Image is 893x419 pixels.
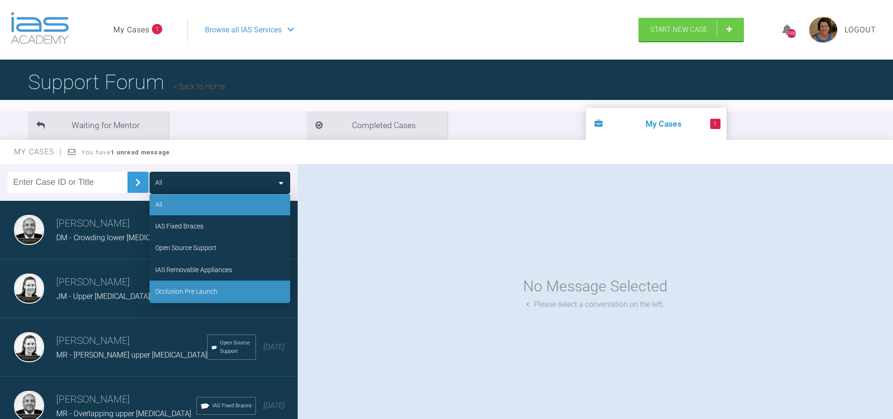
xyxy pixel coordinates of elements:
h1: Support Forum [28,66,225,99]
span: [DATE] [263,343,285,351]
li: Completed Cases [307,111,448,140]
div: Occlusion Pre Launch [155,286,218,297]
img: Kelly Toft [14,332,44,362]
li: Waiting for Mentor [28,111,169,140]
div: IAS Removable Appliances [155,265,232,275]
span: [DATE] [263,401,285,410]
span: DM - Crowding lower [MEDICAL_DATA] [56,233,182,242]
div: 2986 [787,29,796,38]
a: Logout [845,24,876,36]
h3: [PERSON_NAME] [56,333,207,349]
img: Utpalendu Bose [14,215,44,245]
img: profile.png [809,17,837,43]
strong: 1 unread message [111,149,170,156]
div: All [155,177,162,188]
h3: [PERSON_NAME] [56,216,196,232]
span: MR - [PERSON_NAME] upper [MEDICAL_DATA] [56,350,207,359]
div: Open Source Support [155,243,217,253]
div: All [155,199,162,210]
span: My Cases [14,147,62,156]
h3: [PERSON_NAME] [56,392,196,408]
span: Start New Case [650,25,707,34]
input: Enter Case ID or Title [8,172,128,193]
span: Open Source Support [220,339,252,356]
span: 1 [710,119,720,129]
span: MR - Overlapping upper [MEDICAL_DATA] [56,409,191,418]
div: IAS Fixed Braces [155,221,203,231]
a: Back to Home [173,82,225,91]
div: No Message Selected [523,274,668,298]
span: Browse all IAS Services [205,24,282,36]
span: 1 [152,24,162,34]
a: Start New Case [638,18,744,41]
a: My Cases [113,24,150,36]
img: chevronRight.28bd32b0.svg [130,175,145,190]
span: JM - Upper [MEDICAL_DATA] moving back [56,292,195,301]
img: logo-light.3e3ef733.png [11,12,69,44]
span: You have [82,149,170,156]
li: My Cases [586,108,727,140]
span: IAS Fixed Braces [212,402,252,410]
h3: [PERSON_NAME] [56,274,195,290]
div: Please select a conversation on the left. [526,298,664,311]
img: Kelly Toft [14,274,44,304]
